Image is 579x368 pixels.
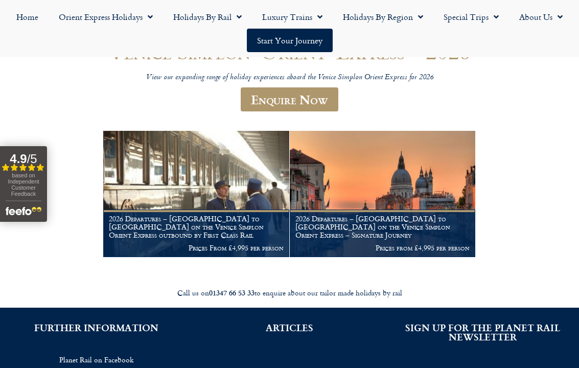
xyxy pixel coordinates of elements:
h2: ARTICLES [209,323,371,332]
div: Call us on to enquire about our tailor made holidays by rail [5,288,574,298]
a: 2026 Departures – [GEOGRAPHIC_DATA] to [GEOGRAPHIC_DATA] on the Venice Simplon Orient Express out... [103,131,289,258]
a: Special Trips [433,5,509,29]
a: Orient Express Holidays [49,5,163,29]
nav: Menu [5,5,574,52]
a: About Us [509,5,573,29]
a: Start your Journey [247,29,333,52]
p: Prices from £4,995 per person [295,244,470,252]
h2: SIGN UP FOR THE PLANET RAIL NEWSLETTER [401,323,564,341]
strong: 01347 66 53 33 [209,287,254,298]
p: View our expanding range of holiday experiences aboard the Venice Simplon Orient Express for 2026 [44,73,535,83]
h2: FURTHER INFORMATION [15,323,178,332]
a: 2026 Departures – [GEOGRAPHIC_DATA] to [GEOGRAPHIC_DATA] on the Venice Simplon Orient Express – S... [290,131,476,258]
h1: Venice Simplon-Orient-Express - 2026 [44,39,535,63]
h1: 2026 Departures – [GEOGRAPHIC_DATA] to [GEOGRAPHIC_DATA] on the Venice Simplon Orient Express out... [109,215,283,239]
a: Holidays by Region [333,5,433,29]
h1: 2026 Departures – [GEOGRAPHIC_DATA] to [GEOGRAPHIC_DATA] on the Venice Simplon Orient Express – S... [295,215,470,239]
a: Enquire Now [241,87,338,111]
p: Prices From £4,995 per person [109,244,283,252]
a: Home [6,5,49,29]
a: Luxury Trains [252,5,333,29]
a: Holidays by Rail [163,5,252,29]
img: Orient Express Special Venice compressed [290,131,475,257]
a: Planet Rail on Facebook [15,353,178,366]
